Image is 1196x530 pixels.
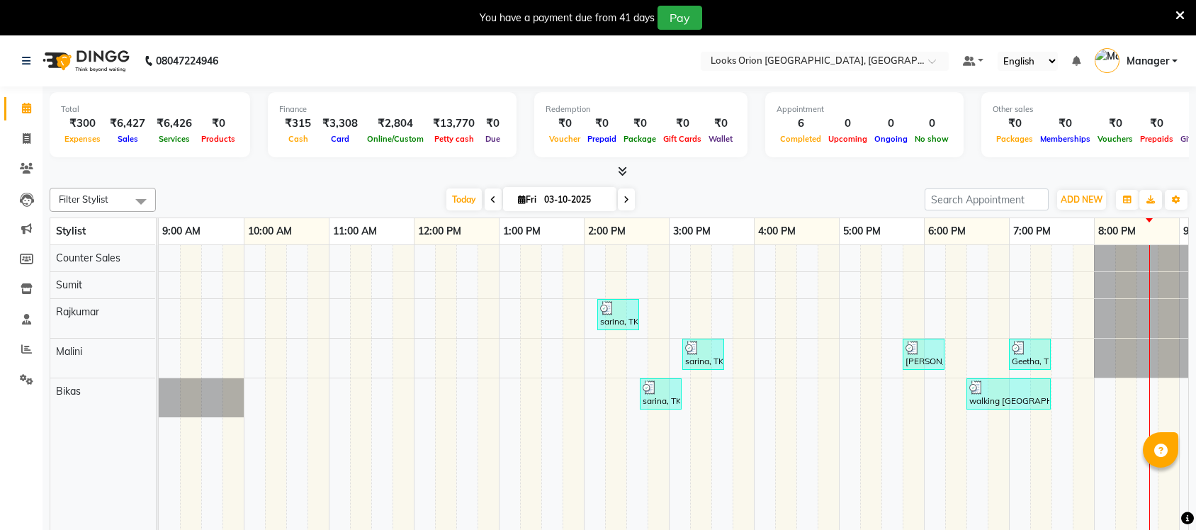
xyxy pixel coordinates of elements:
div: ₹0 [1136,115,1177,132]
div: ₹0 [620,115,660,132]
div: ₹6,426 [151,115,198,132]
span: Vouchers [1094,134,1136,144]
div: 6 [777,115,825,132]
div: [PERSON_NAME], TK02, 05:45 PM-06:15 PM, Eyebrows & Upperlips [904,341,943,368]
button: ADD NEW [1057,190,1106,210]
span: Filter Stylist [59,193,108,205]
div: ₹0 [546,115,584,132]
span: Memberships [1037,134,1094,144]
div: 0 [825,115,871,132]
div: ₹315 [279,115,317,132]
span: Voucher [546,134,584,144]
span: Bikas [56,385,81,397]
a: 5:00 PM [840,221,884,242]
span: Due [482,134,504,144]
div: ₹0 [1094,115,1136,132]
span: No show [911,134,952,144]
div: ₹0 [993,115,1037,132]
span: Sales [114,134,142,144]
img: logo [36,41,133,81]
span: Upcoming [825,134,871,144]
div: ₹13,770 [427,115,480,132]
span: Expenses [61,134,104,144]
span: Online/Custom [363,134,427,144]
div: walking [GEOGRAPHIC_DATA], 06:30 PM-07:30 PM, Moroccan Hair Spa(F)* [968,380,1049,407]
div: ₹0 [198,115,239,132]
span: Malini [56,345,82,358]
span: Products [198,134,239,144]
img: Manager [1095,48,1119,73]
div: ₹0 [660,115,705,132]
div: You have a payment due from 41 days [480,11,655,26]
span: Gift Cards [660,134,705,144]
div: ₹0 [480,115,505,132]
a: 2:00 PM [585,221,629,242]
span: Packages [993,134,1037,144]
div: 0 [871,115,911,132]
div: ₹6,427 [104,115,151,132]
span: Manager [1127,54,1169,69]
div: ₹3,308 [317,115,363,132]
span: Card [327,134,353,144]
a: 3:00 PM [670,221,714,242]
span: Stylist [56,225,86,237]
a: 1:00 PM [500,221,544,242]
button: Pay [658,6,702,30]
a: 10:00 AM [244,221,295,242]
span: ADD NEW [1061,194,1102,205]
span: Prepaids [1136,134,1177,144]
div: Redemption [546,103,736,115]
b: 08047224946 [156,41,218,81]
div: Finance [279,103,505,115]
span: Package [620,134,660,144]
span: Fri [514,194,540,205]
a: 9:00 AM [159,221,204,242]
a: 6:00 PM [925,221,969,242]
span: Counter Sales [56,252,120,264]
span: Ongoing [871,134,911,144]
a: 7:00 PM [1010,221,1054,242]
div: 0 [911,115,952,132]
span: Completed [777,134,825,144]
span: Services [155,134,193,144]
span: Prepaid [584,134,620,144]
span: Today [446,188,482,210]
a: 11:00 AM [329,221,380,242]
div: Total [61,103,239,115]
div: sarina, TK01, 03:10 PM-03:40 PM, [GEOGRAPHIC_DATA]~Wax [684,341,723,368]
span: Wallet [705,134,736,144]
input: 2025-10-03 [540,189,611,210]
div: ₹0 [705,115,736,132]
span: Rajkumar [56,305,99,318]
a: 4:00 PM [755,221,799,242]
a: 8:00 PM [1095,221,1139,242]
div: ₹0 [1037,115,1094,132]
span: Cash [285,134,312,144]
div: Geetha, TK03, 07:00 PM-07:30 PM, Premium Wax~Half Legs [1010,341,1049,368]
div: ₹300 [61,115,104,132]
input: Search Appointment [925,188,1049,210]
a: 12:00 PM [414,221,465,242]
div: sarina, TK01, 02:40 PM-03:10 PM, Stylist Cut(F) [641,380,680,407]
span: Petty cash [431,134,478,144]
iframe: chat widget [1136,473,1182,516]
div: ₹0 [584,115,620,132]
div: ₹2,804 [363,115,427,132]
div: sarina, TK01, 02:10 PM-02:40 PM, Stylist Cut(F) [599,301,638,328]
span: Sumit [56,278,82,291]
div: Appointment [777,103,952,115]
